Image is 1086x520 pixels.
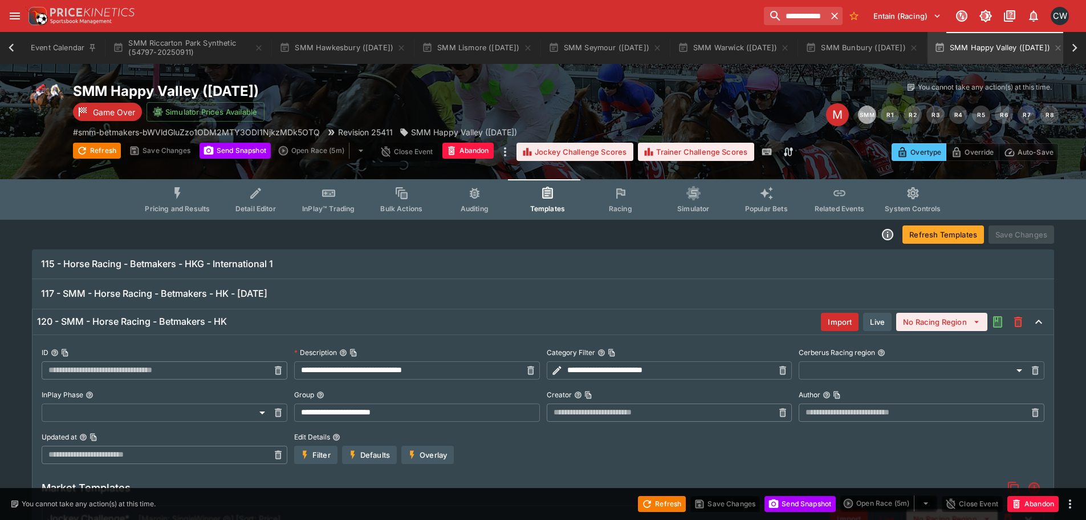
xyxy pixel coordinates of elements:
[987,312,1008,332] button: Audit the Template Change History
[858,106,1059,124] nav: pagination navigation
[826,103,849,126] div: Edit Meeting
[200,143,271,159] button: Send Snapshot
[302,204,355,213] span: InPlay™ Trading
[1018,106,1036,124] button: R7
[677,204,709,213] span: Simulator
[965,146,994,158] p: Override
[401,446,454,464] button: Overlay
[926,106,945,124] button: R3
[840,495,937,511] div: split button
[73,126,320,138] p: Copy To Clipboard
[638,496,686,512] button: Refresh
[79,433,87,441] button: Updated atCopy To Clipboard
[516,143,634,161] button: Jockey Challenge Scores
[823,391,831,399] button: AuthorCopy To Clipboard
[999,6,1020,26] button: Documentation
[93,106,135,118] p: Game Over
[42,432,77,442] p: Updated at
[904,106,922,124] button: R2
[547,348,595,357] p: Category Filter
[294,348,337,357] p: Description
[1008,312,1028,332] button: This will delete the selected template. You will still need to Save Template changes to commit th...
[411,126,517,138] p: SMM Happy Valley ([DATE])
[272,32,413,64] button: SMM Hawkesbury ([DATE])
[902,225,984,244] button: Refresh Templates
[349,349,357,357] button: Copy To Clipboard
[1018,146,1054,158] p: Auto-Save
[609,204,632,213] span: Racing
[972,106,990,124] button: R5
[863,313,892,331] button: Live
[995,106,1013,124] button: R6
[498,143,512,161] button: more
[547,390,572,400] p: Creator
[51,349,59,357] button: IDCopy To Clipboard
[867,7,948,25] button: Select Tenant
[37,316,227,328] h6: 120 - SMM - Horse Racing - Betmakers - HK
[415,32,539,64] button: SMM Lismore ([DATE])
[951,6,972,26] button: Connected to PK
[845,7,863,25] button: No Bookmarks
[86,391,93,399] button: InPlay Phase
[764,496,836,512] button: Send Snapshot
[461,204,489,213] span: Auditing
[833,391,841,399] button: Copy To Clipboard
[294,446,337,464] button: Filter
[764,7,827,25] input: search
[235,204,276,213] span: Detail Editor
[73,143,121,159] button: Refresh
[50,19,112,24] img: Sportsbook Management
[90,433,97,441] button: Copy To Clipboard
[584,391,592,399] button: Copy To Clipboard
[332,433,340,441] button: Edit Details
[338,126,393,138] p: Revision 25411
[136,179,950,220] div: Event type filters
[799,32,925,64] button: SMM Bunbury ([DATE])
[1023,6,1044,26] button: Notifications
[608,349,616,357] button: Copy To Clipboard
[574,391,582,399] button: CreatorCopy To Clipboard
[745,204,788,213] span: Popular Bets
[877,349,885,357] button: Cerberus Racing region
[42,348,48,357] p: ID
[294,432,330,442] p: Edit Details
[27,82,64,119] img: horse_racing.png
[41,258,273,270] h6: 115 - Horse Racing - Betmakers - HKG - International 1
[885,204,941,213] span: System Controls
[881,106,899,124] button: R1
[949,106,967,124] button: R4
[999,143,1059,161] button: Auto-Save
[530,204,565,213] span: Templates
[946,143,999,161] button: Override
[400,126,517,138] div: SMM Happy Valley (10/09/25)
[1040,106,1059,124] button: R8
[975,6,996,26] button: Toggle light/dark mode
[821,313,859,331] button: Import
[1003,478,1024,498] button: Copy Market Templates
[275,143,372,159] div: split button
[597,349,605,357] button: Category FilterCopy To Clipboard
[442,143,494,159] button: Abandon
[896,313,987,331] button: No Racing Region
[5,6,25,26] button: open drawer
[316,391,324,399] button: Group
[106,32,270,64] button: SMM Riccarton Park Synthetic (54797-20250911)
[22,499,156,509] p: You cannot take any action(s) at this time.
[799,348,875,357] p: Cerberus Racing region
[1051,7,1069,25] div: Clint Wallis
[380,204,422,213] span: Bulk Actions
[858,106,876,124] button: SMM
[918,82,1052,92] p: You cannot take any action(s) at this time.
[342,446,397,464] button: Defaults
[638,143,754,161] button: Trainer Challenge Scores
[25,5,48,27] img: PriceKinetics Logo
[442,144,494,156] span: Mark an event as closed and abandoned.
[1007,497,1059,509] span: Mark an event as closed and abandoned.
[42,390,83,400] p: InPlay Phase
[910,146,941,158] p: Overtype
[671,32,796,64] button: SMM Warwick ([DATE])
[73,82,566,100] h2: Copy To Clipboard
[24,32,104,64] button: Event Calendar
[928,32,1069,64] button: SMM Happy Valley ([DATE])
[145,204,210,213] span: Pricing and Results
